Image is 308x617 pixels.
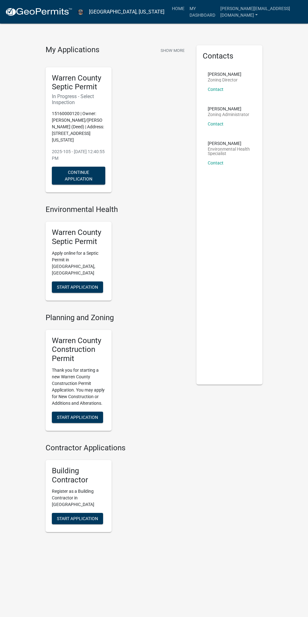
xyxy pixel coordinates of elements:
[208,72,241,76] p: [PERSON_NAME]
[208,87,223,92] a: Contact
[208,112,249,117] p: Zoning Administrator
[46,443,187,453] h4: Contractor Applications
[158,45,187,56] button: Show More
[46,443,187,537] wm-workflow-list-section: Contractor Applications
[169,3,187,14] a: Home
[52,167,105,185] button: Continue Application
[57,415,98,420] span: Start Application
[52,466,105,485] h5: Building Contractor
[52,281,103,293] button: Start Application
[52,148,105,162] p: 2025-105 - [DATE] 12:40:55 PM
[218,3,303,21] a: [PERSON_NAME][EMAIL_ADDRESS][DOMAIN_NAME]
[52,513,103,524] button: Start Application
[52,488,105,508] p: Register as a Building Contractor in [GEOGRAPHIC_DATA]
[52,110,105,143] p: 15160000120 | Owner: [PERSON_NAME]/[PERSON_NAME] (Deed) | Address: [STREET_ADDRESS][US_STATE]
[89,7,164,17] a: [GEOGRAPHIC_DATA], [US_STATE]
[77,9,84,15] img: Warren County, Iowa
[57,284,98,289] span: Start Application
[52,336,105,363] h5: Warren County Construction Permit
[46,45,99,55] h4: My Applications
[203,52,256,61] h5: Contacts
[46,313,187,322] h4: Planning and Zoning
[208,121,223,126] a: Contact
[52,93,105,105] h6: In Progress - Select Inspection
[52,412,103,423] button: Start Application
[52,228,105,246] h5: Warren County Septic Permit
[52,250,105,276] p: Apply online for a Septic Permit in [GEOGRAPHIC_DATA], [GEOGRAPHIC_DATA]
[52,74,105,92] h5: Warren County Septic Permit
[208,141,251,146] p: [PERSON_NAME]
[187,3,218,21] a: My Dashboard
[46,205,187,214] h4: Environmental Health
[57,516,98,521] span: Start Application
[208,147,251,156] p: Environmental Health Specialist
[208,107,249,111] p: [PERSON_NAME]
[208,160,223,165] a: Contact
[208,78,241,82] p: Zoning Director
[52,367,105,407] p: Thank you for starting a new Warren County Construction Permit Application. You may apply for New...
